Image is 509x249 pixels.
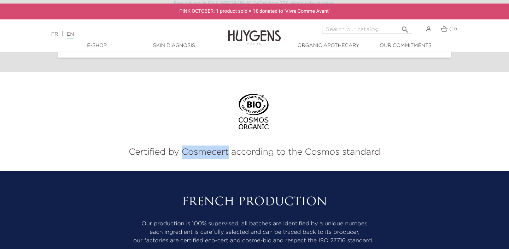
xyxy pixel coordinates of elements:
a: EN [67,32,74,39]
i:  [401,23,409,32]
img: Huygens [228,19,281,46]
p: Our production is 100% supervised: all batches are identified by a unique number, [58,220,451,228]
p: Certified by Cosmecert according to the Cosmos standard [5,146,504,159]
a: Our commitments [370,42,441,49]
div: | [48,30,207,38]
span: (0) [449,26,457,31]
input: Search [322,25,412,34]
button:  [399,23,411,32]
img: logo bio cosmos [236,94,273,137]
h2: French production [58,196,451,209]
a: Organic Apothecary [293,42,364,49]
p: each ingredient is carefully selected and can be traced back to its producer, [58,228,451,237]
a: FR [51,32,58,37]
a: E-Shop [62,42,132,49]
a: Skin Diagnosis [139,42,209,49]
p: our factories are certified eco-cert and cosme-bio and respect the ISO 27716 standard… [58,237,451,245]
